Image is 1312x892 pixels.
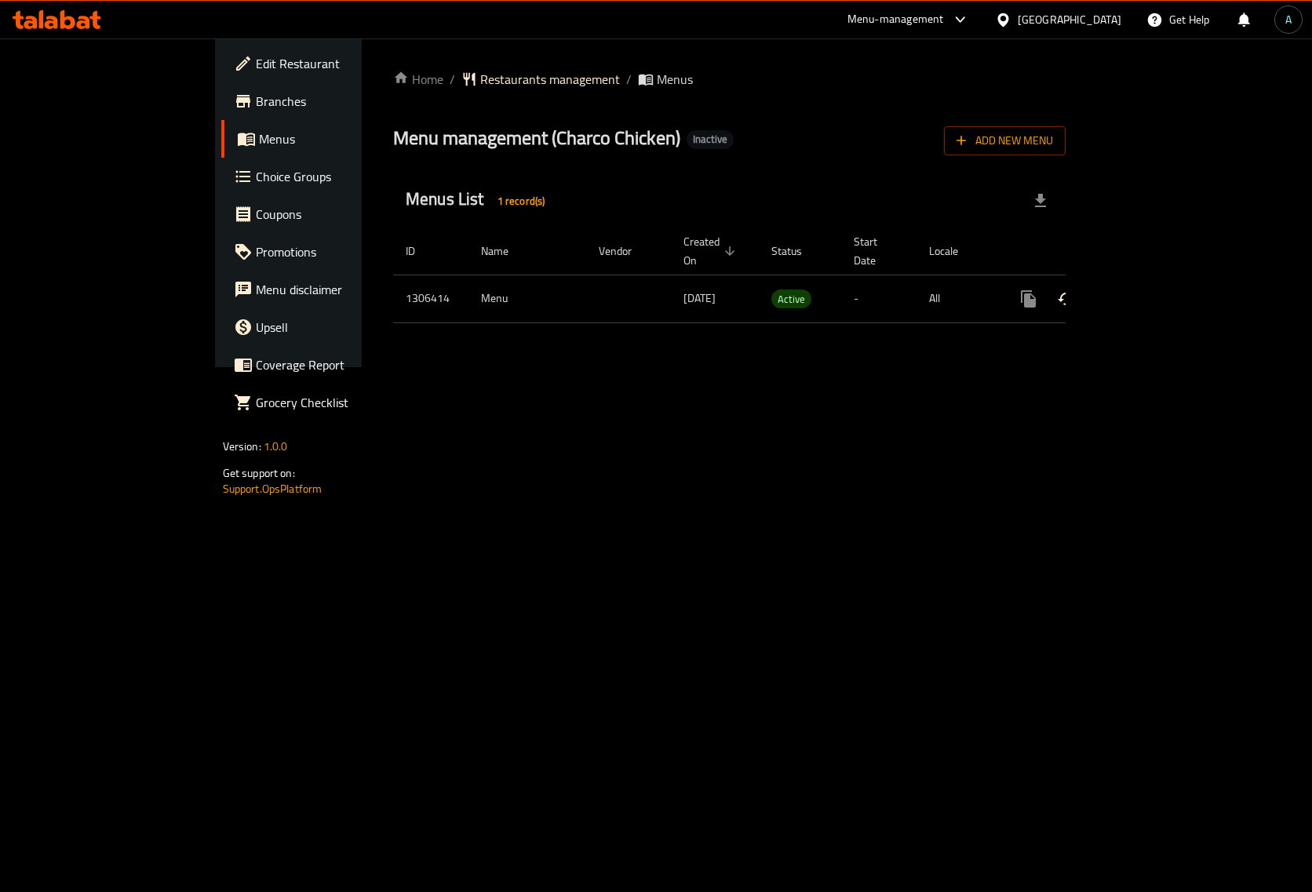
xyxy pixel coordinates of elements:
[488,194,555,209] span: 1 record(s)
[917,275,997,322] td: All
[450,70,455,89] li: /
[221,308,434,346] a: Upsell
[221,384,434,421] a: Grocery Checklist
[221,120,434,158] a: Menus
[1018,11,1121,28] div: [GEOGRAPHIC_DATA]
[488,188,555,213] div: Total records count
[256,54,421,73] span: Edit Restaurant
[223,436,261,457] span: Version:
[771,242,822,260] span: Status
[256,92,421,111] span: Branches
[1285,11,1292,28] span: A
[626,70,632,89] li: /
[264,436,288,457] span: 1.0.0
[841,275,917,322] td: -
[929,242,979,260] span: Locale
[481,242,529,260] span: Name
[683,288,716,308] span: [DATE]
[256,167,421,186] span: Choice Groups
[468,275,586,322] td: Menu
[256,205,421,224] span: Coupons
[256,280,421,299] span: Menu disclaimer
[256,393,421,412] span: Grocery Checklist
[221,82,434,120] a: Branches
[256,242,421,261] span: Promotions
[223,463,295,483] span: Get support on:
[393,120,680,155] span: Menu management ( Charco Chicken )
[223,479,323,499] a: Support.OpsPlatform
[847,10,944,29] div: Menu-management
[461,70,620,89] a: Restaurants management
[1022,182,1059,220] div: Export file
[599,242,652,260] span: Vendor
[393,70,1066,89] nav: breadcrumb
[221,45,434,82] a: Edit Restaurant
[683,232,740,270] span: Created On
[221,158,434,195] a: Choice Groups
[221,271,434,308] a: Menu disclaimer
[687,130,734,149] div: Inactive
[944,126,1066,155] button: Add New Menu
[997,228,1173,275] th: Actions
[406,188,554,213] h2: Menus List
[393,228,1173,323] table: enhanced table
[854,232,898,270] span: Start Date
[771,289,811,308] div: Active
[1048,280,1085,318] button: Change Status
[957,131,1053,151] span: Add New Menu
[259,129,421,148] span: Menus
[406,242,436,260] span: ID
[687,133,734,146] span: Inactive
[221,233,434,271] a: Promotions
[221,195,434,233] a: Coupons
[221,346,434,384] a: Coverage Report
[657,70,693,89] span: Menus
[480,70,620,89] span: Restaurants management
[771,290,811,308] span: Active
[256,318,421,337] span: Upsell
[1010,280,1048,318] button: more
[256,355,421,374] span: Coverage Report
